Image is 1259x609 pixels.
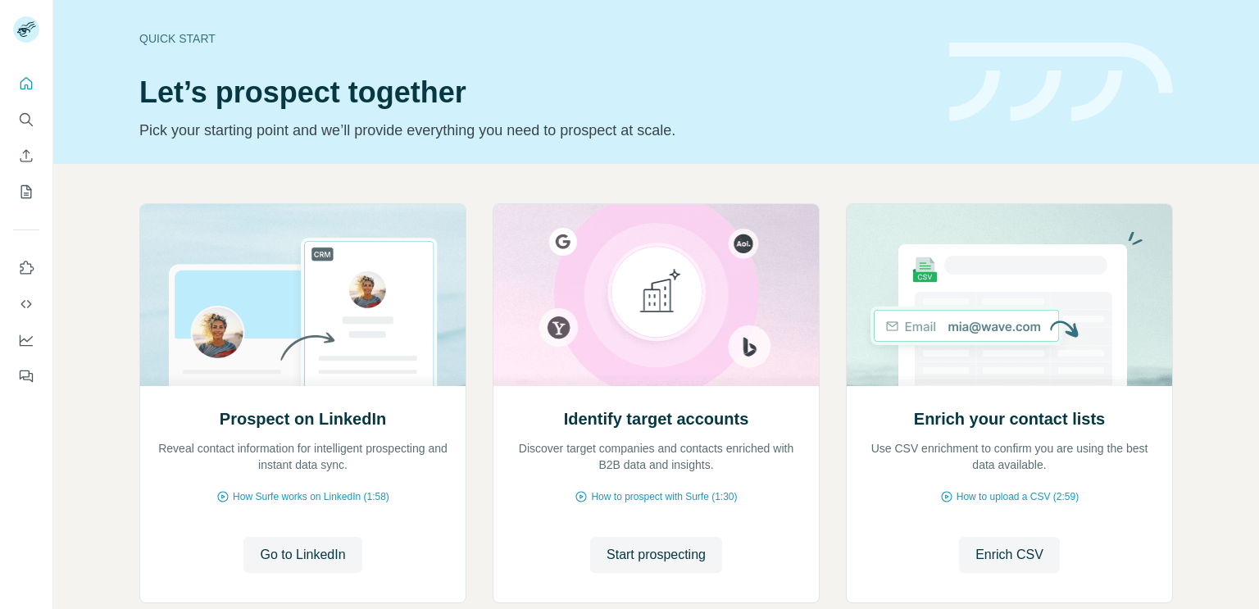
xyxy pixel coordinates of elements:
[13,289,39,319] button: Use Surfe API
[13,105,39,134] button: Search
[220,407,386,430] h2: Prospect on LinkedIn
[607,545,706,565] span: Start prospecting
[591,489,737,504] span: How to prospect with Surfe (1:30)
[564,407,749,430] h2: Identify target accounts
[959,537,1060,573] button: Enrich CSV
[957,489,1079,504] span: How to upload a CSV (2:59)
[13,177,39,207] button: My lists
[260,545,345,565] span: Go to LinkedIn
[13,253,39,283] button: Use Surfe on LinkedIn
[13,69,39,98] button: Quick start
[590,537,722,573] button: Start prospecting
[493,204,820,386] img: Identify target accounts
[13,325,39,355] button: Dashboard
[139,30,929,47] div: Quick start
[13,141,39,170] button: Enrich CSV
[139,119,929,142] p: Pick your starting point and we’ll provide everything you need to prospect at scale.
[157,440,449,473] p: Reveal contact information for intelligent prospecting and instant data sync.
[975,545,1043,565] span: Enrich CSV
[139,76,929,109] h1: Let’s prospect together
[510,440,802,473] p: Discover target companies and contacts enriched with B2B data and insights.
[233,489,389,504] span: How Surfe works on LinkedIn (1:58)
[846,204,1173,386] img: Enrich your contact lists
[863,440,1156,473] p: Use CSV enrichment to confirm you are using the best data available.
[914,407,1105,430] h2: Enrich your contact lists
[13,361,39,391] button: Feedback
[139,204,466,386] img: Prospect on LinkedIn
[243,537,361,573] button: Go to LinkedIn
[949,43,1173,122] img: banner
